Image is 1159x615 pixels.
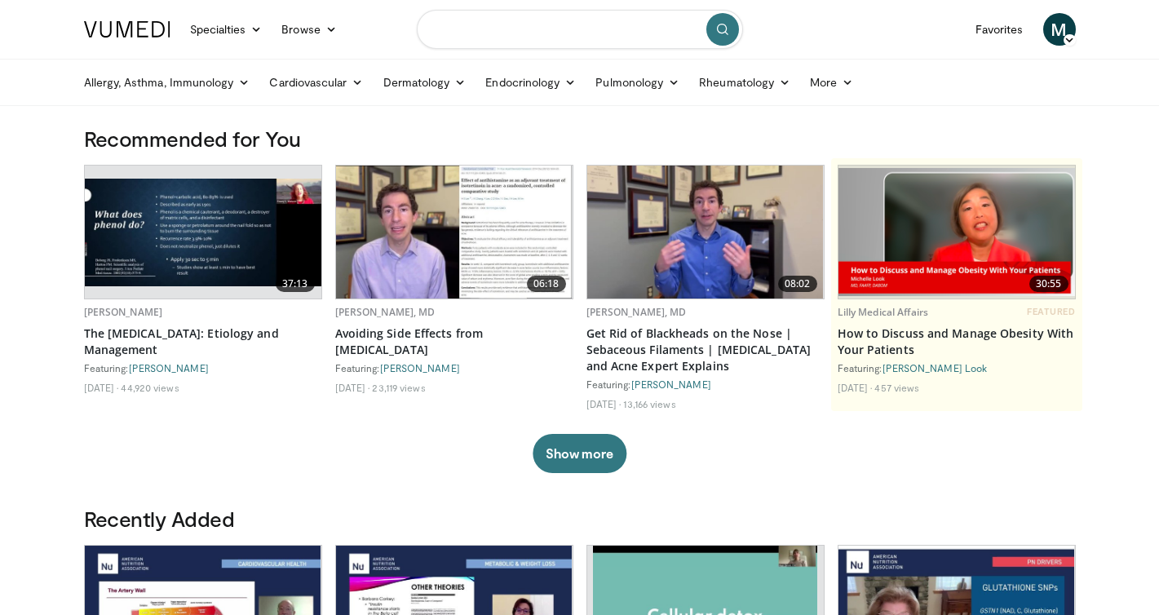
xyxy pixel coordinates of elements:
[259,66,373,99] a: Cardiovascular
[586,305,687,319] a: [PERSON_NAME], MD
[527,276,566,292] span: 06:18
[966,13,1033,46] a: Favorites
[1027,306,1075,317] span: FEATURED
[838,166,1075,299] a: 30:55
[838,381,873,394] li: [DATE]
[586,378,825,391] div: Featuring:
[838,361,1076,374] div: Featuring:
[129,362,209,374] a: [PERSON_NAME]
[335,305,436,319] a: [PERSON_NAME], MD
[272,13,347,46] a: Browse
[84,381,119,394] li: [DATE]
[84,305,163,319] a: [PERSON_NAME]
[631,378,711,390] a: [PERSON_NAME]
[372,381,425,394] li: 23,119 views
[84,21,170,38] img: VuMedi Logo
[84,126,1076,152] h3: Recommended for You
[84,506,1076,532] h3: Recently Added
[380,362,460,374] a: [PERSON_NAME]
[336,166,573,299] img: 6f9900f7-f6e7-4fd7-bcbb-2a1dc7b7d476.620x360_q85_upscale.jpg
[417,10,743,49] input: Search topics, interventions
[85,179,321,286] img: c5af237d-e68a-4dd3-8521-77b3daf9ece4.620x360_q85_upscale.jpg
[874,381,919,394] li: 457 views
[623,397,675,410] li: 13,166 views
[838,325,1076,358] a: How to Discuss and Manage Obesity With Your Patients
[838,168,1075,295] img: c98a6a29-1ea0-4bd5-8cf5-4d1e188984a7.png.620x360_q85_upscale.png
[335,361,573,374] div: Featuring:
[587,166,824,299] img: 54dc8b42-62c8-44d6-bda4-e2b4e6a7c56d.620x360_q85_upscale.jpg
[800,66,863,99] a: More
[121,381,179,394] li: 44,920 views
[180,13,272,46] a: Specialties
[276,276,315,292] span: 37:13
[1029,276,1068,292] span: 30:55
[1043,13,1076,46] a: M
[336,166,573,299] a: 06:18
[689,66,800,99] a: Rheumatology
[84,361,322,374] div: Featuring:
[778,276,817,292] span: 08:02
[335,325,573,358] a: Avoiding Side Effects from [MEDICAL_DATA]
[374,66,476,99] a: Dermatology
[533,434,626,473] button: Show more
[335,381,370,394] li: [DATE]
[586,325,825,374] a: Get Rid of Blackheads on the Nose | Sebaceous Filaments | [MEDICAL_DATA] and Acne Expert Explains
[476,66,586,99] a: Endocrinology
[883,362,988,374] a: [PERSON_NAME] Look
[586,397,622,410] li: [DATE]
[74,66,260,99] a: Allergy, Asthma, Immunology
[587,166,824,299] a: 08:02
[838,305,929,319] a: Lilly Medical Affairs
[84,325,322,358] a: The [MEDICAL_DATA]: Etiology and Management
[586,66,689,99] a: Pulmonology
[85,166,321,299] a: 37:13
